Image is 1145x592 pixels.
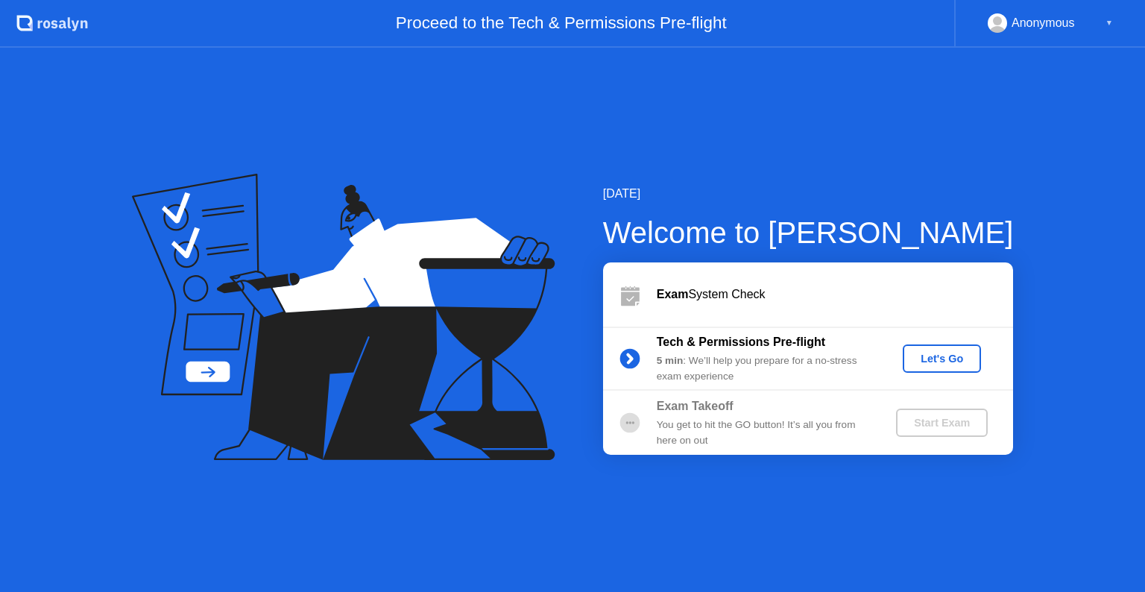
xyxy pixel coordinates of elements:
div: Anonymous [1012,13,1075,33]
div: Welcome to [PERSON_NAME] [603,210,1014,255]
div: System Check [657,286,1013,303]
button: Let's Go [903,344,981,373]
div: You get to hit the GO button! It’s all you from here on out [657,418,871,448]
div: [DATE] [603,185,1014,203]
b: Exam [657,288,689,300]
b: 5 min [657,355,684,366]
div: : We’ll help you prepare for a no-stress exam experience [657,353,871,384]
div: Let's Go [909,353,975,365]
b: Exam Takeoff [657,400,734,412]
b: Tech & Permissions Pre-flight [657,336,825,348]
div: Start Exam [902,417,982,429]
div: ▼ [1105,13,1113,33]
button: Start Exam [896,409,988,437]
